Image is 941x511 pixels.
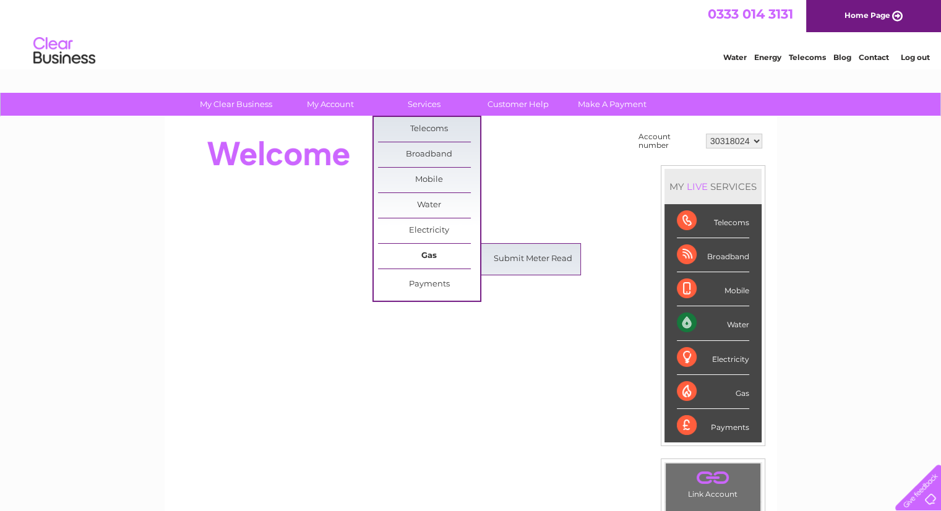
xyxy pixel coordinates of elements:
[900,53,929,62] a: Log out
[789,53,826,62] a: Telecoms
[378,168,480,192] a: Mobile
[378,244,480,268] a: Gas
[185,93,287,116] a: My Clear Business
[378,218,480,243] a: Electricity
[373,93,475,116] a: Services
[669,466,757,488] a: .
[378,117,480,142] a: Telecoms
[677,272,749,306] div: Mobile
[677,238,749,272] div: Broadband
[279,93,381,116] a: My Account
[723,53,747,62] a: Water
[378,193,480,218] a: Water
[677,409,749,442] div: Payments
[708,6,793,22] a: 0333 014 3131
[33,32,96,70] img: logo.png
[859,53,889,62] a: Contact
[378,272,480,297] a: Payments
[561,93,663,116] a: Make A Payment
[378,142,480,167] a: Broadband
[754,53,781,62] a: Energy
[677,341,749,375] div: Electricity
[677,204,749,238] div: Telecoms
[833,53,851,62] a: Blog
[179,7,763,60] div: Clear Business is a trading name of Verastar Limited (registered in [GEOGRAPHIC_DATA] No. 3667643...
[635,129,703,153] td: Account number
[467,93,569,116] a: Customer Help
[684,181,710,192] div: LIVE
[664,169,762,204] div: MY SERVICES
[677,306,749,340] div: Water
[665,463,761,502] td: Link Account
[677,375,749,409] div: Gas
[482,247,584,272] a: Submit Meter Read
